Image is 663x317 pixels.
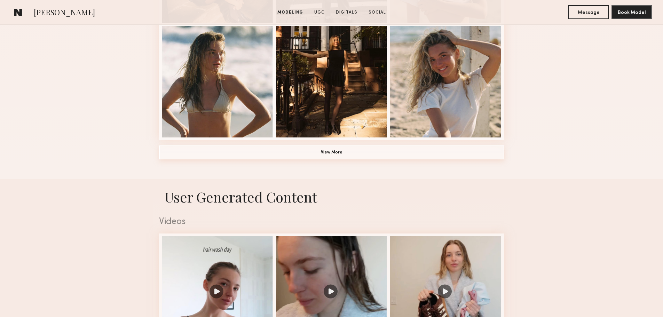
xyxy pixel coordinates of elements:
button: Book Model [611,5,652,19]
h1: User Generated Content [153,188,510,206]
a: Modeling [275,9,306,16]
button: Message [568,5,609,19]
div: Videos [159,217,504,227]
a: UGC [311,9,327,16]
button: View More [159,145,504,159]
span: [PERSON_NAME] [34,7,95,19]
a: Book Model [611,9,652,15]
a: Digitals [333,9,360,16]
a: Social [366,9,389,16]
